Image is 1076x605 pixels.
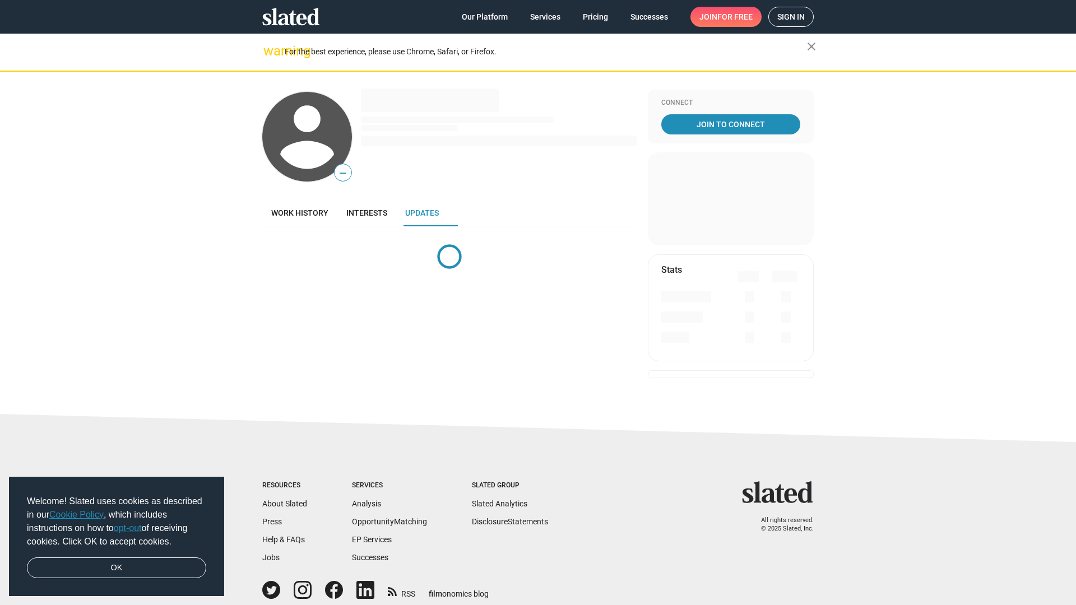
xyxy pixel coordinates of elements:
a: Help & FAQs [262,535,305,544]
div: For the best experience, please use Chrome, Safari, or Firefox. [285,44,807,59]
a: RSS [388,582,415,599]
a: OpportunityMatching [352,517,427,526]
p: All rights reserved. © 2025 Slated, Inc. [749,516,814,533]
span: Our Platform [462,7,508,27]
span: Join [699,7,753,27]
a: Pricing [574,7,617,27]
div: Resources [262,481,307,490]
a: Services [521,7,569,27]
span: Successes [630,7,668,27]
a: Work history [262,199,337,226]
a: Press [262,517,282,526]
a: DisclosureStatements [472,517,548,526]
a: Jobs [262,553,280,562]
a: Joinfor free [690,7,762,27]
span: Sign in [777,7,805,26]
a: About Slated [262,499,307,508]
a: Successes [352,553,388,562]
span: Interests [346,208,387,217]
a: Interests [337,199,396,226]
div: Services [352,481,427,490]
a: Our Platform [453,7,517,27]
a: opt-out [114,523,142,533]
div: cookieconsent [9,477,224,597]
mat-icon: close [805,40,818,53]
div: Connect [661,99,800,108]
span: Services [530,7,560,27]
a: filmonomics blog [429,580,489,599]
a: Cookie Policy [49,510,104,519]
span: Join To Connect [664,114,798,134]
span: Work history [271,208,328,217]
a: EP Services [352,535,392,544]
a: Updates [396,199,448,226]
mat-card-title: Stats [661,264,682,276]
a: dismiss cookie message [27,557,206,579]
span: film [429,589,442,598]
mat-icon: warning [263,44,277,58]
span: Updates [405,208,439,217]
span: for free [717,7,753,27]
span: Pricing [583,7,608,27]
span: Welcome! Slated uses cookies as described in our , which includes instructions on how to of recei... [27,495,206,548]
div: Slated Group [472,481,548,490]
a: Sign in [768,7,814,27]
a: Successes [622,7,677,27]
a: Join To Connect [661,114,800,134]
span: — [335,166,351,180]
a: Analysis [352,499,381,508]
a: Slated Analytics [472,499,527,508]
